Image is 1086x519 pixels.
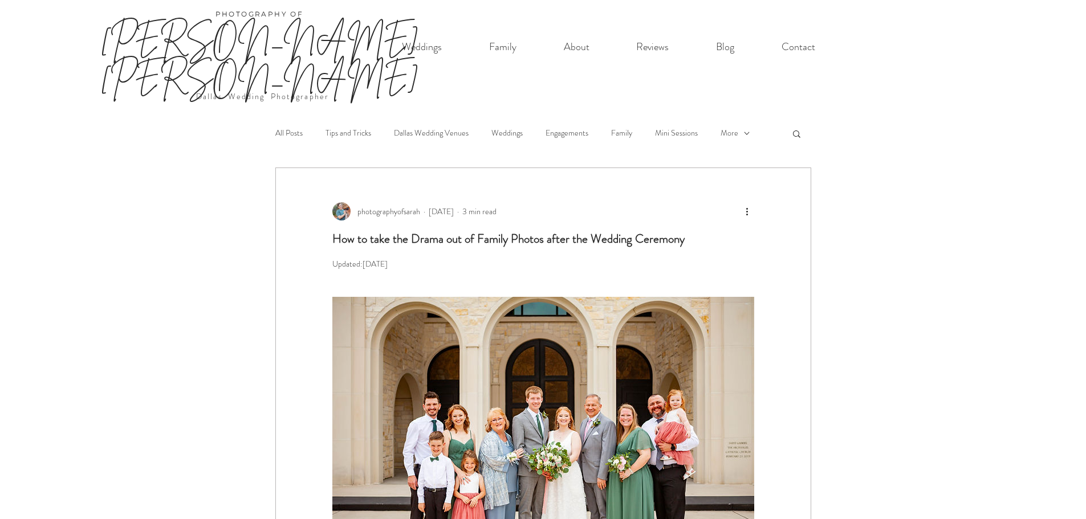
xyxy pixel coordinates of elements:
nav: Site [379,35,839,59]
span: Jul 17 [363,258,388,269]
a: Family [466,35,540,59]
a: Weddings [491,128,523,139]
a: Contact [758,35,839,59]
p: Contact [776,35,821,59]
span: 3 min read [462,206,497,217]
a: [PERSON_NAME] [PERSON_NAME] [100,19,418,96]
a: Mini Sessions [655,128,698,139]
p: Reviews [631,35,674,59]
h1: How to take the Drama out of Family Photos after the Wedding Ceremony [332,231,754,247]
button: More [721,128,751,139]
p: About [558,35,595,59]
a: Reviews [613,35,693,59]
iframe: Wix Chat [1032,465,1086,519]
span: PHOTOGRAPHY OF [215,10,304,18]
div: Search [791,129,802,138]
p: Blog [710,35,740,59]
a: Dallas Wedding Venues [394,128,469,139]
a: Blog [693,35,758,59]
p: Updated: [332,258,754,270]
a: Family [611,128,632,139]
a: All Posts [275,128,303,139]
a: About [540,35,613,59]
a: Engagements [546,128,588,139]
p: Family [483,35,522,59]
a: Dallas Wedding Photographer [196,91,329,102]
span: Aug 14, 2023 [429,206,454,217]
button: More actions [741,205,754,218]
nav: Blog [275,111,780,156]
a: Tips and Tricks [326,128,371,139]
